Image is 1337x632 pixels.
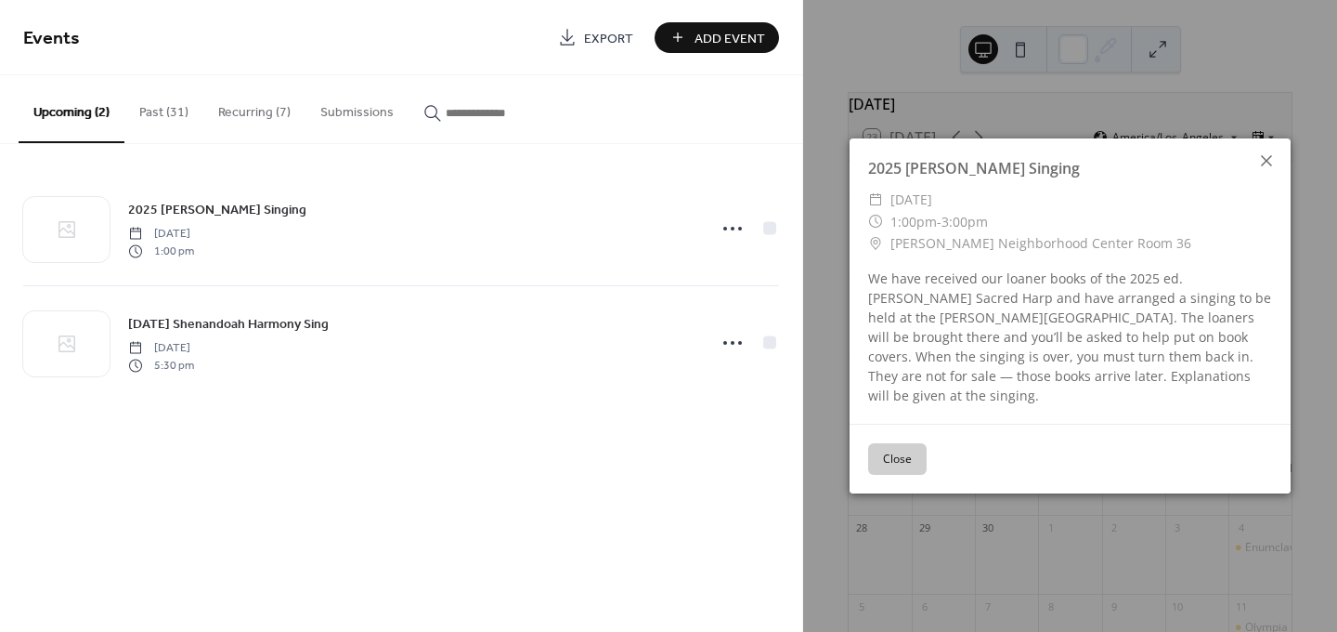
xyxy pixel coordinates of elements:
span: Export [584,29,633,48]
div: We have received our loaner books of the 2025 ed. [PERSON_NAME] Sacred Harp and have arranged a s... [850,269,1291,405]
span: [DATE] [128,340,194,357]
button: Past (31) [124,75,203,141]
span: 1:00 pm [128,243,194,259]
span: [PERSON_NAME] Neighborhood Center Room 36 [890,232,1191,255]
a: Export [544,22,647,53]
a: [DATE] Shenandoah Harmony Sing [128,313,329,335]
div: 2025 [PERSON_NAME] Singing [850,157,1291,179]
a: 2025 [PERSON_NAME] Singing [128,199,306,220]
button: Upcoming (2) [19,75,124,143]
div: ​ [868,189,883,211]
button: Close [868,443,927,475]
span: [DATE] [890,189,932,211]
span: Add Event [694,29,765,48]
button: Recurring (7) [203,75,305,141]
span: [DATE] Shenandoah Harmony Sing [128,315,329,335]
span: 5:30 pm [128,357,194,374]
button: Submissions [305,75,409,141]
div: ​ [868,232,883,255]
span: 2025 [PERSON_NAME] Singing [128,201,306,220]
button: Add Event [655,22,779,53]
span: - [937,213,941,230]
div: ​ [868,211,883,233]
span: 3:00pm [941,213,988,230]
span: [DATE] [128,226,194,243]
span: Events [23,20,80,57]
span: 1:00pm [890,213,937,230]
